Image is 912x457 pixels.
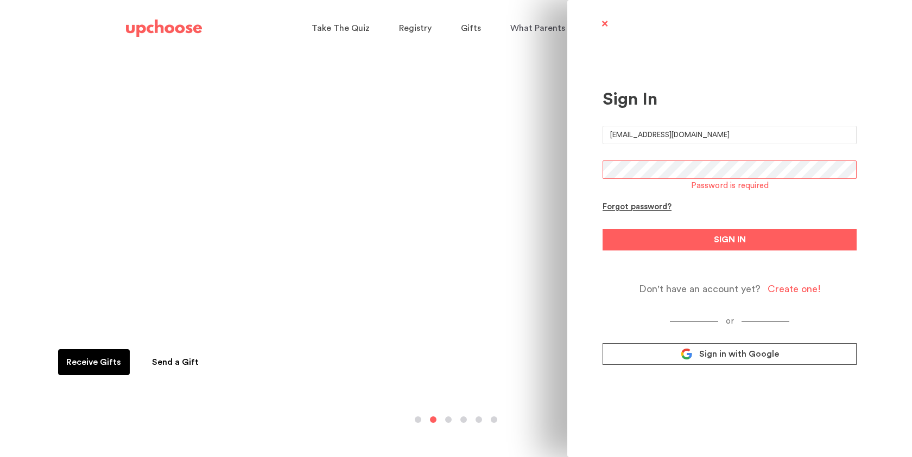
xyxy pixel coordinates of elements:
span: Sign in with Google [699,349,779,359]
a: Sign in with Google [603,343,857,365]
div: Password is required [691,181,769,191]
input: E-mail [603,126,857,144]
span: or [718,317,742,325]
button: SIGN IN [603,229,857,250]
div: Sign In [603,89,857,110]
div: Forgot password? [603,202,672,213]
span: SIGN IN [714,233,746,246]
span: Don't have an account yet? [639,283,761,295]
div: Create one! [768,283,821,295]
